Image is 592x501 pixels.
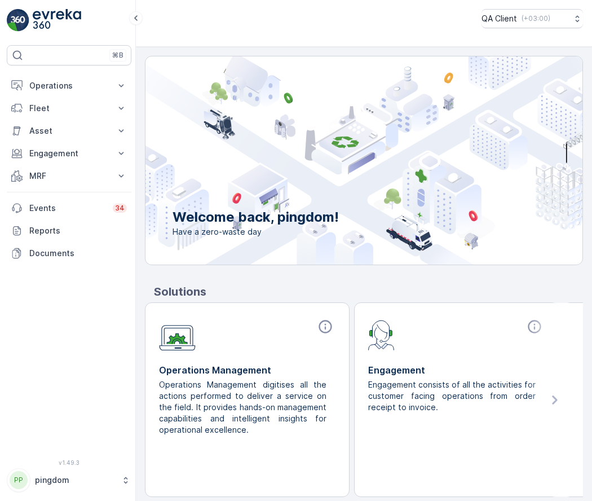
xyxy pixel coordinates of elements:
[29,125,109,137] p: Asset
[7,197,131,219] a: Events34
[115,204,125,213] p: 34
[29,148,109,159] p: Engagement
[522,14,550,23] p: ( +03:00 )
[29,203,106,214] p: Events
[29,225,127,236] p: Reports
[159,319,196,351] img: module-icon
[29,80,109,91] p: Operations
[368,319,395,350] img: module-icon
[7,97,131,120] button: Fleet
[7,165,131,187] button: MRF
[29,103,109,114] p: Fleet
[10,471,28,489] div: PP
[154,283,583,300] p: Solutions
[159,363,335,377] p: Operations Management
[29,170,109,182] p: MRF
[7,219,131,242] a: Reports
[29,248,127,259] p: Documents
[7,120,131,142] button: Asset
[7,9,29,32] img: logo
[481,9,583,28] button: QA Client(+03:00)
[368,379,536,413] p: Engagement consists of all the activities for customer facing operations from order receipt to in...
[173,226,339,238] span: Have a zero-waste day
[7,142,131,165] button: Engagement
[7,459,131,466] span: v 1.49.3
[7,74,131,97] button: Operations
[95,56,582,265] img: city illustration
[159,379,326,436] p: Operations Management digitises all the actions performed to deliver a service on the field. It p...
[7,242,131,265] a: Documents
[173,208,339,226] p: Welcome back, pingdom!
[35,474,116,486] p: pingdom
[481,13,517,24] p: QA Client
[7,468,131,492] button: PPpingdom
[33,9,81,32] img: logo_light-DOdMpM7g.png
[368,363,545,377] p: Engagement
[112,51,123,60] p: ⌘B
